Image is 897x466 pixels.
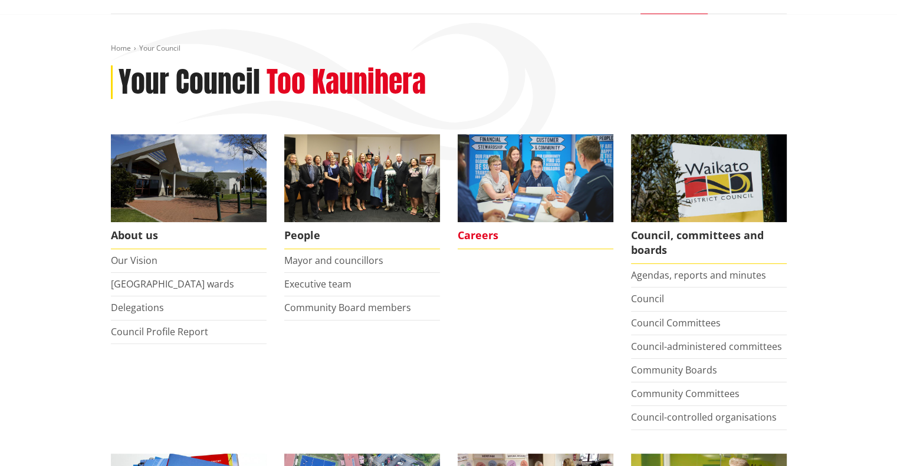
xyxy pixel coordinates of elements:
a: Community Board members [284,301,411,314]
a: Council-administered committees [631,340,782,353]
a: Council Committees [631,316,721,329]
h2: Too Kaunihera [267,65,426,100]
a: Council-controlled organisations [631,411,777,424]
iframe: Messenger Launcher [843,417,885,459]
a: Community Committees [631,387,740,400]
a: 2022 Council People [284,134,440,249]
img: Office staff in meeting - Career page [458,134,613,222]
a: Delegations [111,301,164,314]
a: Careers [458,134,613,249]
a: Mayor and councillors [284,254,383,267]
a: Waikato-District-Council-sign Council, committees and boards [631,134,787,264]
span: People [284,222,440,249]
img: WDC Building 0015 [111,134,267,222]
img: 2022 Council [284,134,440,222]
a: Council [631,292,664,305]
a: Home [111,43,131,53]
a: Our Vision [111,254,157,267]
span: Your Council [139,43,180,53]
a: [GEOGRAPHIC_DATA] wards [111,277,234,290]
nav: breadcrumb [111,44,787,54]
span: Careers [458,222,613,249]
a: Council Profile Report [111,325,208,338]
img: Waikato-District-Council-sign [631,134,787,222]
a: WDC Building 0015 About us [111,134,267,249]
span: Council, committees and boards [631,222,787,264]
a: Executive team [284,277,351,290]
span: About us [111,222,267,249]
a: Community Boards [631,363,717,376]
h1: Your Council [119,65,260,100]
a: Agendas, reports and minutes [631,269,766,282]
